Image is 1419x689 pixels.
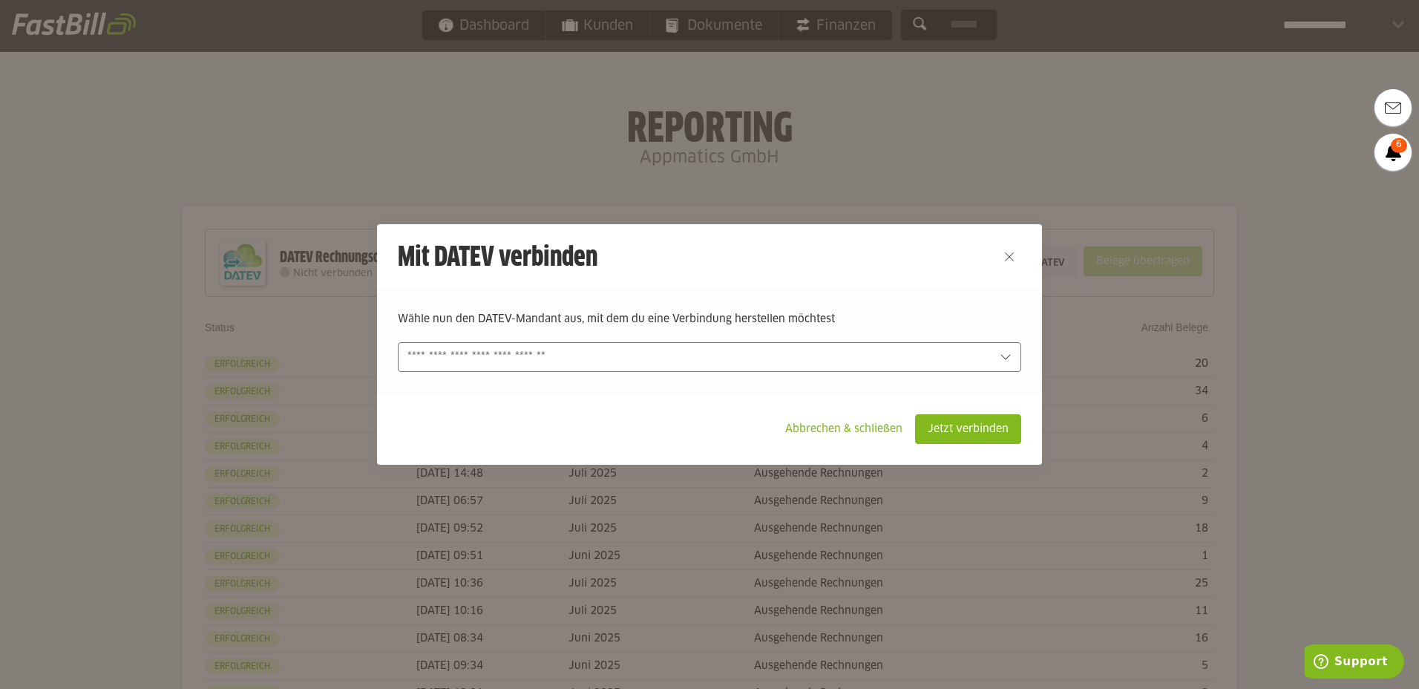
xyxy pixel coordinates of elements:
[398,311,1021,327] p: Wähle nun den DATEV-Mandant aus, mit dem du eine Verbindung herstellen möchtest
[1374,134,1412,171] a: 6
[915,414,1021,444] sl-button: Jetzt verbinden
[1305,644,1404,682] iframe: Öffnet ein Widget, in dem Sie weitere Informationen finden
[1391,138,1407,153] span: 6
[773,414,915,444] sl-button: Abbrechen & schließen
